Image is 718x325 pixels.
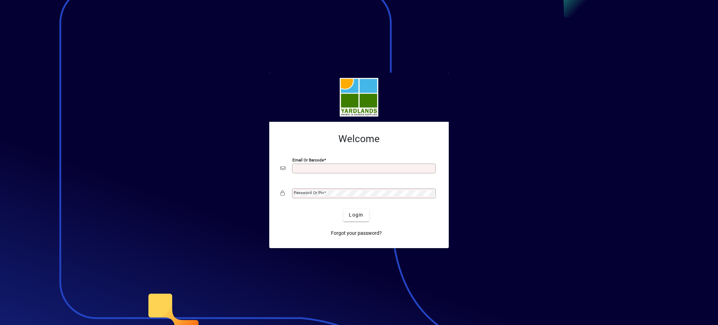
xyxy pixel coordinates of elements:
[292,157,324,162] mat-label: Email or Barcode
[328,227,385,240] a: Forgot your password?
[343,209,369,221] button: Login
[331,230,382,237] span: Forgot your password?
[294,190,324,195] mat-label: Password or Pin
[280,133,438,145] h2: Welcome
[349,211,363,219] span: Login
